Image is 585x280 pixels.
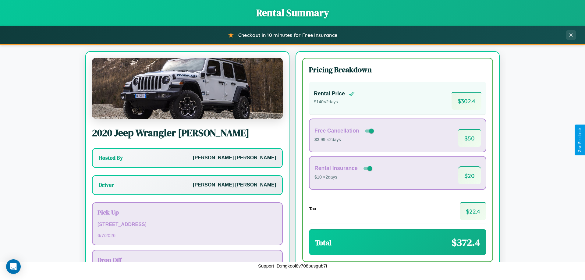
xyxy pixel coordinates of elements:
h4: Rental Price [314,90,345,97]
p: [PERSON_NAME] [PERSON_NAME] [193,154,276,162]
p: $ 140 × 2 days [314,98,355,106]
h3: Driver [99,181,114,189]
span: $ 50 [458,129,481,147]
h1: Rental Summary [6,6,579,19]
div: Give Feedback [578,128,582,152]
p: [STREET_ADDRESS] [97,220,277,229]
p: 6 / 7 / 2026 [97,231,277,239]
h3: Total [315,238,331,248]
img: Jeep Wrangler JK [92,58,283,119]
h2: 2020 Jeep Wrangler [PERSON_NAME] [92,126,283,140]
span: $ 302.4 [452,92,481,110]
h3: Hosted By [99,154,123,161]
p: $3.99 × 2 days [314,136,375,144]
p: $10 × 2 days [314,173,374,181]
span: $ 372.4 [452,236,480,249]
span: $ 20 [458,166,481,184]
h4: Tax [309,206,317,211]
span: $ 22.4 [460,202,486,220]
p: [PERSON_NAME] [PERSON_NAME] [193,181,276,190]
h3: Drop Off [97,255,277,264]
h4: Free Cancellation [314,128,359,134]
h4: Rental Insurance [314,165,358,172]
span: Checkout in 10 minutes for Free Insurance [238,32,337,38]
h3: Pick Up [97,208,277,217]
div: Open Intercom Messenger [6,259,21,274]
p: Support ID: mgkeol8v708pusgub7i [258,262,327,270]
h3: Pricing Breakdown [309,65,486,75]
